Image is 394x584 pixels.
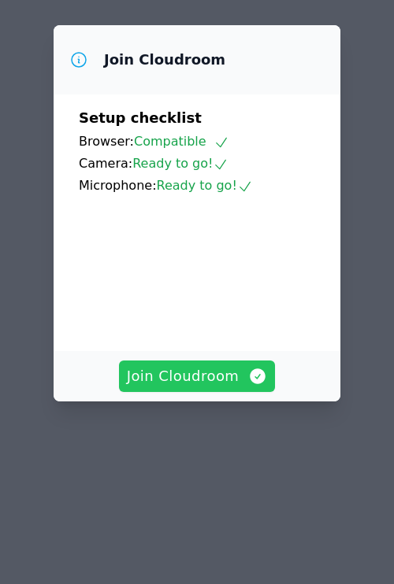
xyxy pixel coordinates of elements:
h3: Join Cloudroom [104,50,225,69]
span: Ready to go! [157,178,253,193]
span: Ready to go! [132,156,229,171]
span: Join Cloudroom [127,365,268,387]
span: Browser: [79,134,134,149]
span: Camera: [79,156,132,171]
span: Compatible [134,134,229,149]
span: Microphone: [79,178,157,193]
span: Setup checklist [79,109,202,126]
button: Join Cloudroom [119,360,276,392]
